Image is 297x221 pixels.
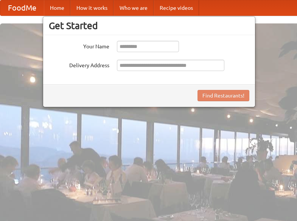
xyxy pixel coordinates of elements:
[49,60,109,69] label: Delivery Address
[197,90,249,101] button: Find Restaurants!
[114,0,154,15] a: Who we are
[49,41,109,50] label: Your Name
[49,20,249,31] h3: Get Started
[70,0,114,15] a: How it works
[0,0,44,15] a: FoodMe
[154,0,199,15] a: Recipe videos
[44,0,70,15] a: Home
